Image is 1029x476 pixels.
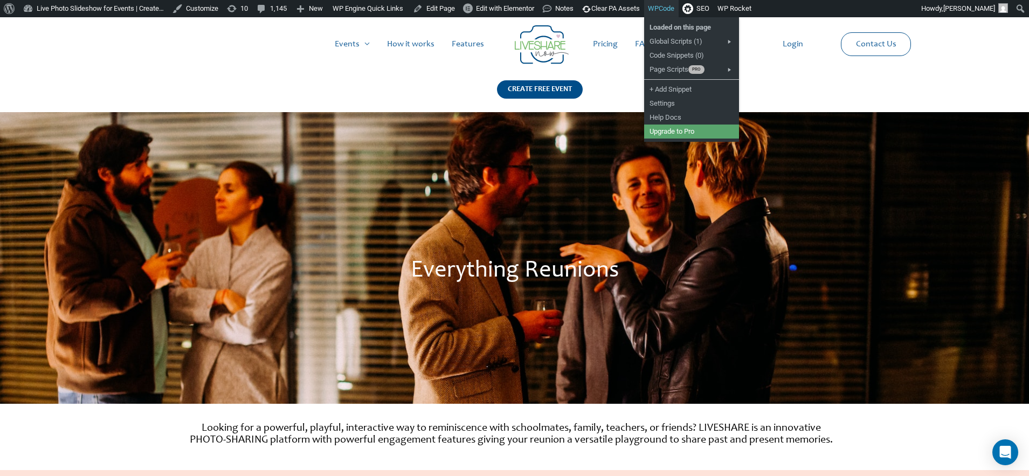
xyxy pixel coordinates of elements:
[584,27,626,61] a: Pricing
[644,49,739,63] a: Code Snippets (0)
[943,4,995,12] span: [PERSON_NAME]
[644,96,739,111] a: Settings
[189,423,833,446] p: Looking for a powerful, playful, interactive way to reminiscence with schoolmates, family, teache...
[497,80,583,112] a: CREATE FREE EVENT
[774,27,812,61] a: Login
[644,35,739,49] a: Global Scripts (1)
[19,27,1010,61] nav: Site Navigation
[497,80,583,99] div: CREATE FREE EVENT
[515,25,569,64] img: LiveShare logo - Capture & Share Event Memories
[644,63,739,77] div: Page Scripts
[476,4,534,12] span: Edit with Elementor
[696,4,709,12] span: SEO
[644,111,739,125] a: Help Docs
[992,439,1018,465] div: Open Intercom Messenger
[411,259,619,283] span: Everything Reunions
[644,125,739,139] a: Upgrade to Pro
[326,27,378,61] a: Events
[847,33,905,56] a: Contact Us
[688,65,705,74] span: PRO
[378,27,443,61] a: How it works
[443,27,493,61] a: Features
[644,82,739,96] a: + Add Snippet
[644,20,739,35] div: Loaded on this page
[626,27,663,61] a: FAQs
